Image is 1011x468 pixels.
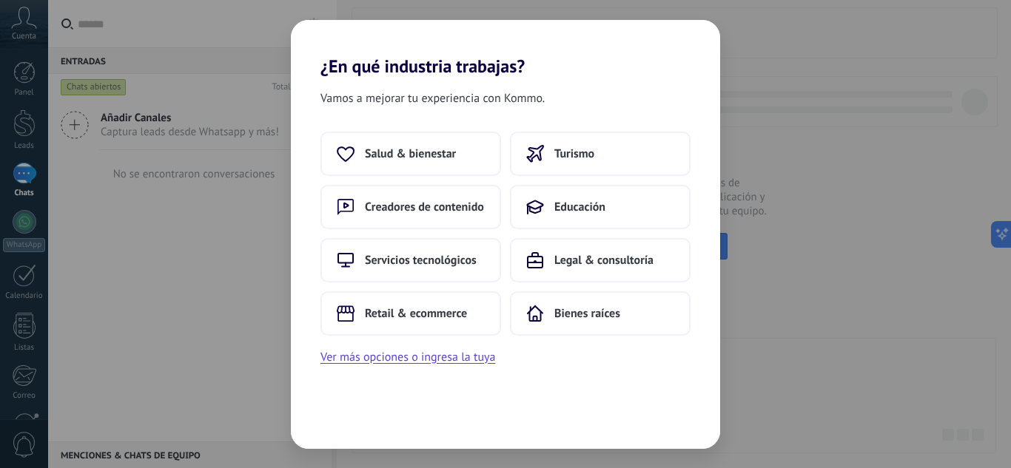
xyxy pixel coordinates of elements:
[320,291,501,336] button: Retail & ecommerce
[365,200,484,214] span: Creadores de contenido
[291,20,720,77] h2: ¿En qué industria trabajas?
[554,253,654,268] span: Legal & consultoría
[320,347,495,367] button: Ver más opciones o ingresa la tuya
[365,253,477,268] span: Servicios tecnológicos
[510,291,691,336] button: Bienes raíces
[510,132,691,176] button: Turismo
[320,132,501,176] button: Salud & bienestar
[365,146,456,161] span: Salud & bienestar
[554,200,605,214] span: Educación
[365,306,467,321] span: Retail & ecommerce
[554,146,594,161] span: Turismo
[510,185,691,229] button: Educación
[320,238,501,282] button: Servicios tecnológicos
[554,306,620,321] span: Bienes raíces
[510,238,691,282] button: Legal & consultoría
[320,89,545,108] span: Vamos a mejorar tu experiencia con Kommo.
[320,185,501,229] button: Creadores de contenido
